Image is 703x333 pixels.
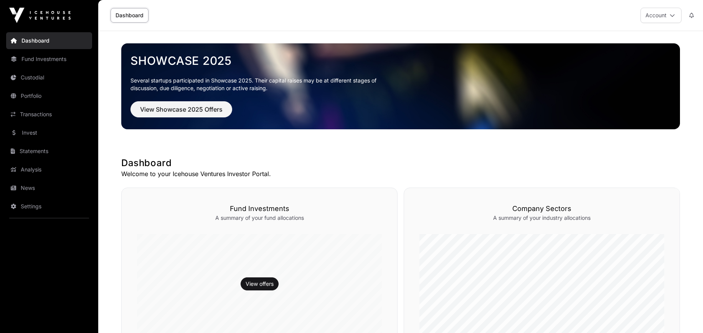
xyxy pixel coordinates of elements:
h3: Fund Investments [137,203,382,214]
img: Icehouse Ventures Logo [9,8,71,23]
p: Several startups participated in Showcase 2025. Their capital raises may be at different stages o... [130,77,388,92]
a: News [6,180,92,196]
img: Showcase 2025 [121,43,680,129]
h1: Dashboard [121,157,680,169]
a: Settings [6,198,92,215]
a: View Showcase 2025 Offers [130,109,232,117]
button: Account [640,8,682,23]
a: Custodial [6,69,92,86]
a: Portfolio [6,87,92,104]
button: View Showcase 2025 Offers [130,101,232,117]
h3: Company Sectors [419,203,664,214]
a: Transactions [6,106,92,123]
button: View offers [241,277,279,290]
a: Statements [6,143,92,160]
a: Analysis [6,161,92,178]
p: A summary of your industry allocations [419,214,664,222]
a: Dashboard [6,32,92,49]
a: Showcase 2025 [130,54,671,68]
a: Dashboard [111,8,149,23]
p: Welcome to your Icehouse Ventures Investor Portal. [121,169,680,178]
p: A summary of your fund allocations [137,214,382,222]
a: Fund Investments [6,51,92,68]
span: View Showcase 2025 Offers [140,105,223,114]
a: View offers [246,280,274,288]
a: Invest [6,124,92,141]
